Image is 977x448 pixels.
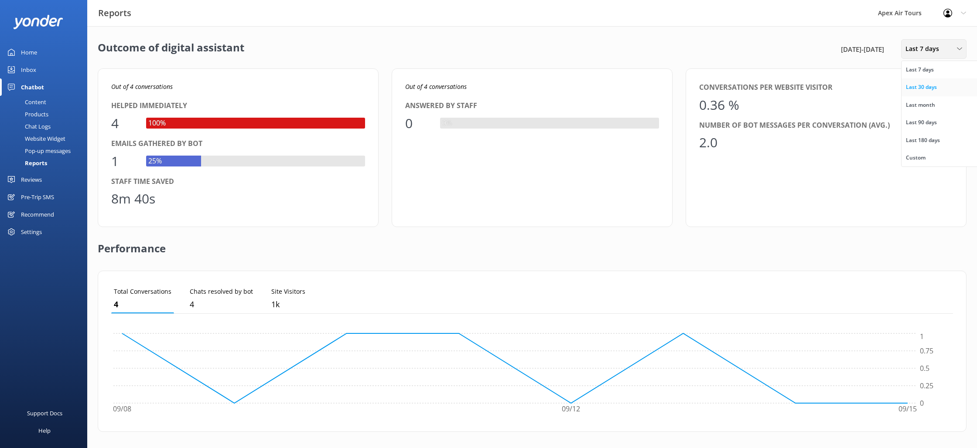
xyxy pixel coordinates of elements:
div: Chat Logs [5,120,51,132]
p: Site Visitors [271,287,305,296]
div: Reviews [21,171,42,188]
p: Chats resolved by bot [190,287,253,296]
div: Reports [5,157,47,169]
div: Helped immediately [111,100,365,112]
div: Answered by staff [405,100,659,112]
tspan: 0 [920,398,924,408]
div: 1 [111,151,137,172]
div: 0 [405,113,431,134]
span: [DATE] - [DATE] [841,44,884,54]
div: Last 30 days [906,83,937,92]
a: Chat Logs [5,120,87,132]
div: 4 [111,113,137,134]
tspan: 0.75 [920,346,933,356]
div: Content [5,96,46,108]
div: Help [38,422,51,439]
p: 1,102 [271,298,305,311]
tspan: 0.5 [920,363,929,373]
a: Reports [5,157,87,169]
div: Recommend [21,206,54,223]
tspan: 1 [920,332,924,342]
h2: Performance [98,227,166,262]
h3: Reports [98,6,131,20]
tspan: 09/12 [562,404,580,414]
tspan: 09/15 [898,404,917,414]
div: Emails gathered by bot [111,138,365,149]
tspan: 0.25 [920,381,933,390]
div: Pop-up messages [5,145,71,157]
div: Support Docs [27,404,62,422]
div: Conversations per website visitor [699,82,953,93]
span: Last 7 days [905,44,944,54]
div: 0.36 % [699,95,739,115]
div: 0% [440,118,454,129]
div: 8m 40s [111,188,155,209]
p: 4 [190,298,253,311]
a: Pop-up messages [5,145,87,157]
i: Out of 4 conversations [405,82,467,91]
div: Home [21,44,37,61]
div: Chatbot [21,78,44,96]
div: Number of bot messages per conversation (avg.) [699,120,953,131]
tspan: 09/08 [113,404,131,414]
div: Pre-Trip SMS [21,188,54,206]
a: Products [5,108,87,120]
div: Custom [906,153,926,162]
div: Website Widget [5,132,65,145]
img: yonder-white-logo.png [13,15,63,29]
i: Out of 4 conversations [111,82,173,91]
p: 4 [114,298,171,311]
div: Last 180 days [906,136,940,145]
div: 100% [146,118,168,129]
div: 2.0 [699,132,725,153]
div: Last 90 days [906,118,937,127]
div: Inbox [21,61,36,78]
a: Website Widget [5,132,87,145]
p: Total Conversations [114,287,171,296]
div: Staff time saved [111,176,365,187]
h2: Outcome of digital assistant [98,39,244,59]
div: Settings [21,223,42,241]
div: 25% [146,156,164,167]
div: Products [5,108,48,120]
a: Content [5,96,87,108]
div: Last 7 days [906,65,934,74]
div: Last month [906,101,935,109]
